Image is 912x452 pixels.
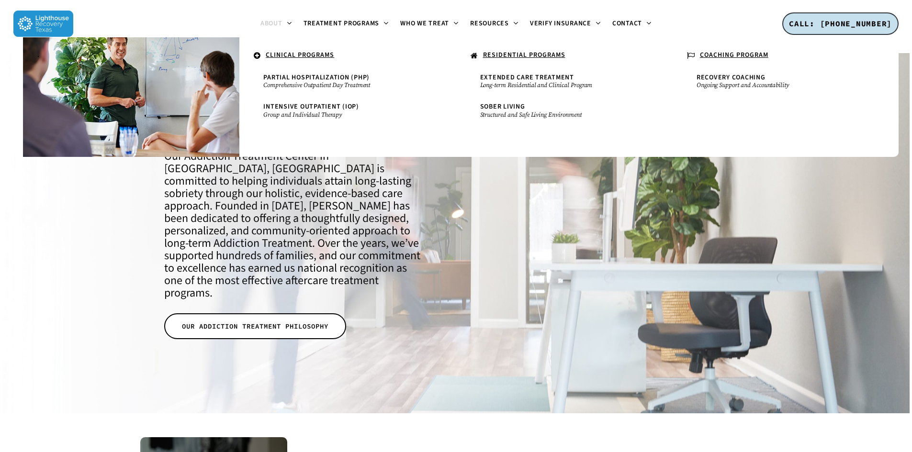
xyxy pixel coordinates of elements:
a: Treatment Programs [298,20,395,28]
u: RESIDENTIAL PROGRAMS [483,50,565,60]
span: Resources [470,19,509,28]
a: COACHING PROGRAM [682,47,879,65]
a: Contact [607,20,657,28]
h4: Our Addiction Treatment Center in [GEOGRAPHIC_DATA], [GEOGRAPHIC_DATA] is committed to helping in... [164,150,426,299]
a: OUR ADDICTION TREATMENT PHILOSOPHY [164,313,346,339]
a: Verify Insurance [524,20,607,28]
span: Who We Treat [400,19,449,28]
img: Lighthouse Recovery Texas [13,11,73,37]
span: Verify Insurance [530,19,591,28]
a: RESIDENTIAL PROGRAMS [466,47,663,65]
span: Treatment Programs [304,19,380,28]
span: Contact [612,19,642,28]
a: CALL: [PHONE_NUMBER] [782,12,899,35]
a: . [33,47,230,64]
u: CLINICAL PROGRAMS [266,50,334,60]
a: Resources [464,20,524,28]
a: CLINICAL PROGRAMS [249,47,446,65]
span: OUR ADDICTION TREATMENT PHILOSOPHY [182,321,328,331]
a: Who We Treat [394,20,464,28]
span: CALL: [PHONE_NUMBER] [789,19,892,28]
u: COACHING PROGRAM [700,50,768,60]
span: . [37,50,40,60]
a: About [255,20,298,28]
span: About [260,19,282,28]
